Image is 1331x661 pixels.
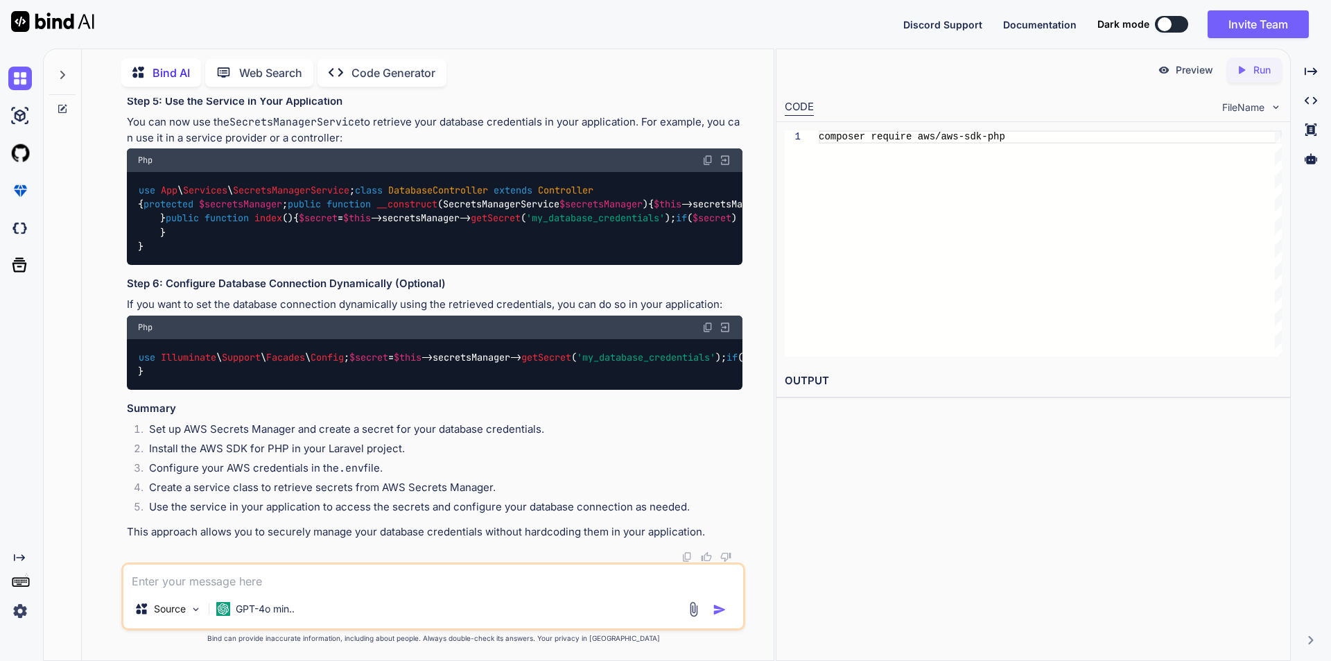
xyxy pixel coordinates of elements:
[1270,101,1282,113] img: chevron down
[355,184,383,196] span: class
[719,321,731,334] img: Open in Browser
[776,365,1290,397] h2: OUTPUT
[8,141,32,165] img: githubLight
[559,198,643,210] span: $secretsManager
[443,198,643,210] span: SecretsManagerService
[713,603,727,617] img: icon
[349,351,388,363] span: $secret
[199,198,282,210] span: $secretsManager
[1097,17,1149,31] span: Dark mode
[239,65,302,81] p: Web Search
[8,179,32,203] img: premium
[681,551,693,563] img: copy
[1003,19,1077,31] span: Documentation
[701,551,712,563] img: like
[222,351,261,363] span: Support
[727,351,738,363] span: if
[139,184,155,196] span: use
[254,212,282,225] span: index
[127,276,742,292] h3: Step 6: Configure Database Connection Dynamically (Optional)
[676,212,687,225] span: if
[139,351,155,363] span: use
[521,351,571,363] span: getSecret
[205,212,293,225] span: ( )
[166,212,199,225] span: public
[819,131,1005,142] span: composer require aws/aws-sdk-php
[127,297,742,313] p: If you want to set the database connection dynamically using the retrieved credentials, you can d...
[143,198,193,210] span: protected
[903,17,982,32] button: Discord Support
[471,212,521,225] span: getSecret
[1158,64,1170,76] img: preview
[127,524,742,540] p: This approach allows you to securely manage your database credentials without hardcoding them in ...
[1176,63,1213,77] p: Preview
[785,99,814,116] div: CODE
[236,602,295,616] p: GPT-4o min..
[153,65,190,81] p: Bind AI
[1003,17,1077,32] button: Documentation
[229,115,360,129] code: SecretsManagerService
[526,212,665,225] span: 'my_database_credentials'
[343,212,371,225] span: $this
[138,422,742,441] li: Set up AWS Secrets Manager and create a secret for your database credentials.
[538,184,593,196] span: Controller
[1222,101,1264,114] span: FileName
[1208,10,1309,38] button: Invite Team
[1253,63,1271,77] p: Run
[11,11,94,32] img: Bind AI
[154,602,186,616] p: Source
[183,184,227,196] span: Services
[311,351,344,363] span: Config
[702,322,713,333] img: copy
[327,198,371,210] span: function
[138,461,742,480] li: Configure your AWS credentials in the file.
[288,198,321,210] span: public
[693,212,731,225] span: $secret
[299,212,338,225] span: $secret
[216,602,230,616] img: GPT-4o mini
[8,104,32,128] img: ai-studio
[394,351,421,363] span: $this
[785,130,801,144] div: 1
[686,601,702,617] img: attachment
[127,401,742,417] h3: Summary
[266,351,305,363] span: Facades
[720,551,731,563] img: dislike
[654,198,681,210] span: $this
[8,599,32,623] img: settings
[388,184,488,196] span: DatabaseController
[494,184,532,196] span: extends
[8,67,32,90] img: chat
[233,184,349,196] span: SecretsManagerService
[339,461,364,475] code: .env
[327,198,648,210] span: ( )
[138,441,742,461] li: Install the AWS SDK for PHP in your Laravel project.
[8,216,32,240] img: darkCloudIdeIcon
[351,65,435,81] p: Code Generator
[138,480,742,499] li: Create a service class to retrieve secrets from AWS Secrets Manager.
[376,198,437,210] span: __construct
[577,351,715,363] span: 'my_database_credentials'
[719,154,731,166] img: Open in Browser
[205,212,249,225] span: function
[138,499,742,519] li: Use the service in your application to access the secrets and configure your database connection ...
[127,114,742,146] p: You can now use the to retrieve your database credentials in your application. For example, you c...
[127,94,742,110] h3: Step 5: Use the Service in Your Application
[138,155,153,166] span: Php
[702,155,713,166] img: copy
[161,184,177,196] span: App
[903,19,982,31] span: Discord Support
[161,351,216,363] span: Illuminate
[190,603,202,615] img: Pick Models
[121,633,745,644] p: Bind can provide inaccurate information, including about people. Always double-check its answers....
[138,322,153,333] span: Php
